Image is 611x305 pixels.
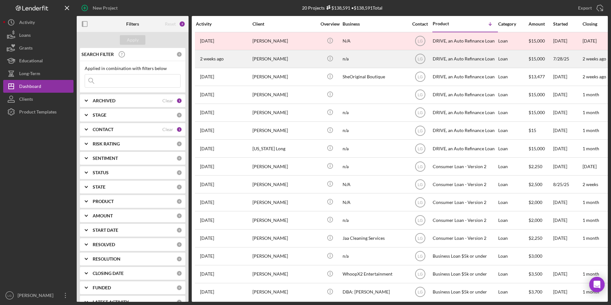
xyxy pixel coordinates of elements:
[93,113,106,118] b: STAGE
[583,74,606,79] time: 2 weeks ago
[200,254,214,259] time: 2025-09-18 18:27
[302,5,383,11] div: 20 Projects • $138,591 Total
[252,51,316,67] div: [PERSON_NAME]
[433,33,497,50] div: DRIVE, an Auto Refinance Loan
[3,289,73,302] button: LG[PERSON_NAME]
[529,164,542,169] span: $2,250
[343,158,406,175] div: n/a
[498,284,528,301] div: Loan
[433,51,497,67] div: DRIVE, an Auto Refinance Loan
[252,104,316,121] div: [PERSON_NAME]
[93,156,118,161] b: SENTIMENT
[417,93,422,97] text: LG
[252,21,316,27] div: Client
[553,266,582,283] div: [DATE]
[3,93,73,106] button: Clients
[85,66,181,71] div: Applied in combination with filters below
[252,86,316,103] div: [PERSON_NAME]
[93,256,120,262] b: RESOLUTION
[93,213,113,218] b: AMOUNT
[583,217,599,223] time: 1 month
[3,80,73,93] button: Dashboard
[200,92,214,97] time: 2025-09-17 15:43
[3,106,73,118] a: Product Templates
[417,75,422,79] text: LG
[498,248,528,265] div: Loan
[343,284,406,301] div: DBA: [PERSON_NAME]
[19,106,57,120] div: Product Templates
[3,67,73,80] button: Long-Term
[176,213,182,219] div: 0
[3,42,73,54] button: Grants
[498,212,528,229] div: Loan
[529,199,542,205] span: $2,000
[93,242,115,247] b: RESOLVED
[529,271,542,277] span: $3,500
[417,57,422,61] text: LG
[252,122,316,139] div: [PERSON_NAME]
[498,33,528,50] div: Loan
[433,104,497,121] div: DRIVE, an Auto Refinance Loan
[433,284,497,301] div: Business Loan $5k or under
[200,56,224,61] time: 2025-09-10 12:33
[498,68,528,85] div: Loan
[179,21,185,27] div: 2
[343,212,406,229] div: n/a
[196,21,252,27] div: Activity
[343,248,406,265] div: n/a
[162,98,173,103] div: Clear
[176,141,182,147] div: 0
[529,56,545,61] span: $15,000
[417,254,422,259] text: LG
[3,54,73,67] button: Educational
[553,86,582,103] div: [DATE]
[578,2,592,14] div: Export
[433,230,497,247] div: Consumer Loan - Version 2
[408,21,432,27] div: Contact
[498,51,528,67] div: Loan
[200,200,214,205] time: 2025-09-15 18:59
[553,158,582,175] div: [DATE]
[529,110,545,115] span: $15,000
[417,146,422,151] text: LG
[252,33,316,50] div: [PERSON_NAME]
[343,230,406,247] div: Jaa Cleaning Services
[433,158,497,175] div: Consumer Loan - Version 2
[529,217,542,223] span: $2,000
[176,199,182,204] div: 0
[583,110,599,115] time: 1 month
[93,300,129,305] b: LATEST ACTIVITY
[77,2,124,14] button: New Project
[19,67,40,82] div: Long-Term
[553,33,582,50] div: [DATE]
[529,253,542,259] span: $3,000
[93,199,114,204] b: PRODUCT
[19,80,41,94] div: Dashboard
[498,176,528,193] div: Loan
[93,228,118,233] b: START DATE
[3,16,73,29] a: Activity
[498,86,528,103] div: Loan
[200,110,214,115] time: 2025-09-17 19:05
[498,194,528,211] div: Loan
[433,194,497,211] div: Consumer Loan - Version 2
[200,271,214,277] time: 2025-09-16 20:00
[252,68,316,85] div: [PERSON_NAME]
[93,184,105,190] b: STATE
[583,92,599,97] time: 1 month
[498,140,528,157] div: Loan
[498,122,528,139] div: Loan
[583,38,597,43] time: [DATE]
[343,176,406,193] div: N/A
[252,230,316,247] div: [PERSON_NAME]
[433,266,497,283] div: Business Loan $5k or under
[200,128,214,133] time: 2025-09-19 14:46
[529,74,545,79] span: $13,477
[553,68,582,85] div: [DATE]
[583,182,598,187] time: 2 weeks
[529,33,553,50] div: $15,000
[583,235,599,241] time: 1 month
